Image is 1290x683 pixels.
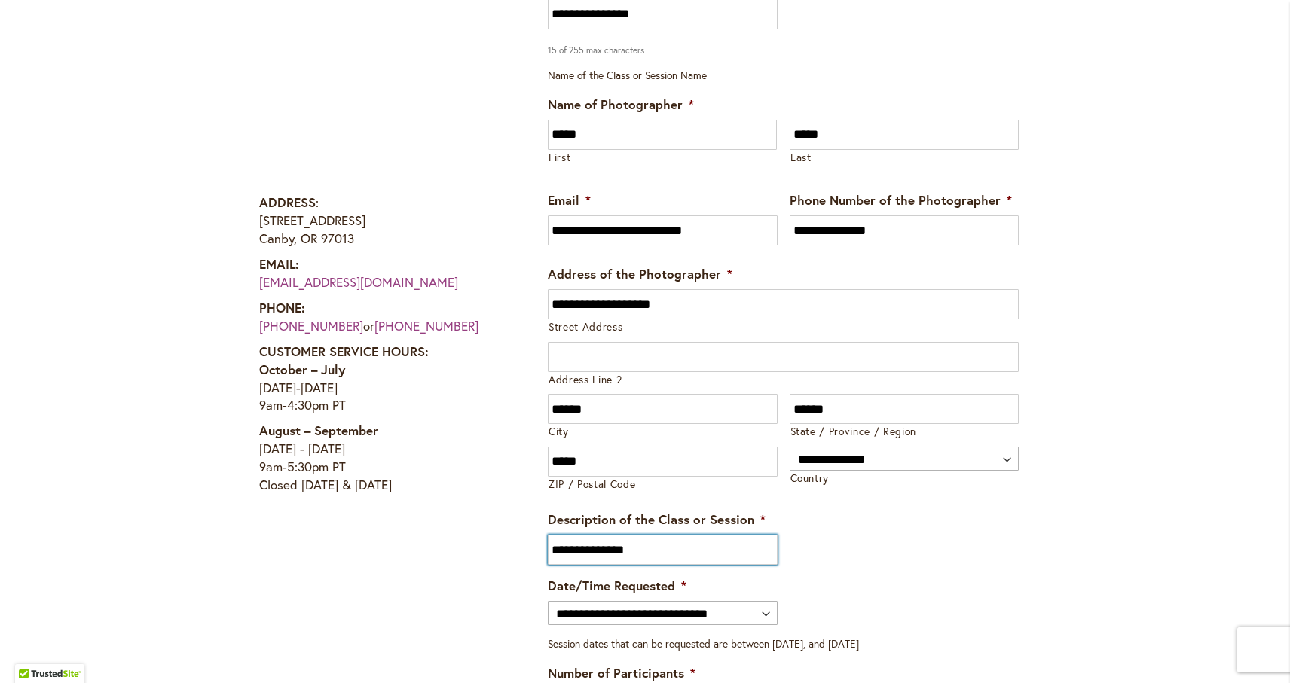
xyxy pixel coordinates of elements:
p: [DATE] - [DATE] 9am-5:30pm PT Closed [DATE] & [DATE] [259,422,508,494]
label: Description of the Class or Session [548,511,766,528]
label: Street Address [549,320,1019,334]
div: Name of the Class or Session Name [548,56,1019,83]
label: City [549,425,778,439]
a: [PHONE_NUMBER] [259,317,363,334]
label: Last [790,151,1019,165]
p: : [STREET_ADDRESS] Canby, OR 97013 [259,194,508,248]
label: ZIP / Postal Code [549,477,778,492]
label: Name of Photographer [548,96,694,113]
label: First [549,151,777,165]
a: [EMAIL_ADDRESS][DOMAIN_NAME] [259,273,458,291]
label: Date/Time Requested [548,578,686,594]
strong: PHONE: [259,299,305,316]
label: Country [790,471,1019,486]
strong: ADDRESS [259,194,316,211]
p: [DATE]-[DATE] 9am-4:30pm PT [259,343,508,415]
label: State / Province / Region [790,425,1019,439]
p: or [259,299,508,335]
div: 15 of 255 max characters [548,32,981,57]
a: [PHONE_NUMBER] [374,317,478,334]
label: Email [548,192,591,209]
div: Session dates that can be requested are between [DATE], and [DATE] [548,625,1019,651]
label: Number of Participants [548,665,695,681]
strong: EMAIL: [259,255,299,273]
label: Address Line 2 [549,373,1019,387]
label: Address of the Photographer [548,266,732,282]
strong: CUSTOMER SERVICE HOURS: [259,343,429,360]
strong: August – September [259,422,378,439]
label: Phone Number of the Photographer [790,192,1012,209]
strong: October – July [259,361,345,378]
